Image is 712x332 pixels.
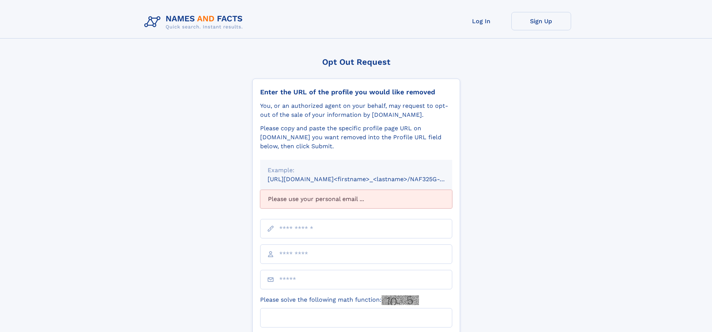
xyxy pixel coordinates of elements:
div: Please copy and paste the specific profile page URL on [DOMAIN_NAME] you want removed into the Pr... [260,124,452,151]
div: You, or an authorized agent on your behalf, may request to opt-out of the sale of your informatio... [260,101,452,119]
a: Log In [451,12,511,30]
img: Logo Names and Facts [141,12,249,32]
a: Sign Up [511,12,571,30]
div: Enter the URL of the profile you would like removed [260,88,452,96]
label: Please solve the following math function: [260,295,419,305]
div: Opt Out Request [252,57,460,67]
small: [URL][DOMAIN_NAME]<firstname>_<lastname>/NAF325G-xxxxxxxx [268,176,466,183]
div: Example: [268,166,445,175]
div: Please use your personal email ... [260,190,452,208]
